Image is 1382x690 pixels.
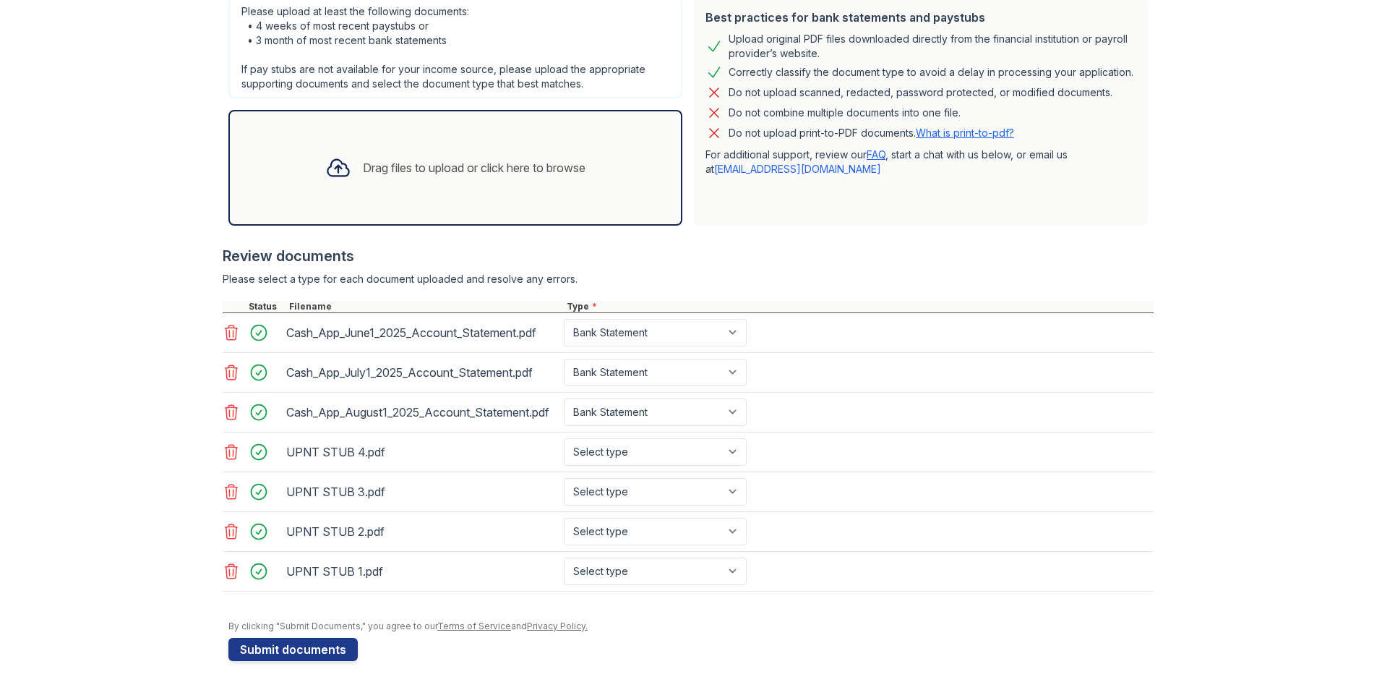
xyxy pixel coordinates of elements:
[223,246,1154,266] div: Review documents
[729,64,1133,81] div: Correctly classify the document type to avoid a delay in processing your application.
[286,520,558,543] div: UPNT STUB 2.pdf
[228,621,1154,632] div: By clicking "Submit Documents," you agree to our and
[286,480,558,503] div: UPNT STUB 3.pdf
[286,301,564,312] div: Filename
[527,621,588,631] a: Privacy Policy.
[705,9,1136,26] div: Best practices for bank statements and paystubs
[286,401,558,424] div: Cash_App_August1_2025_Account_Statement.pdf
[437,621,511,631] a: Terms of Service
[363,159,585,176] div: Drag files to upload or click here to browse
[729,104,961,122] div: Do not combine multiple documents into one file.
[564,301,1154,312] div: Type
[228,638,358,661] button: Submit documents
[729,32,1136,61] div: Upload original PDF files downloaded directly from the financial institution or payroll provider’...
[729,84,1112,101] div: Do not upload scanned, redacted, password protected, or modified documents.
[223,272,1154,286] div: Please select a type for each document uploaded and resolve any errors.
[246,301,286,312] div: Status
[729,126,1014,140] p: Do not upload print-to-PDF documents.
[714,163,881,175] a: [EMAIL_ADDRESS][DOMAIN_NAME]
[286,560,558,583] div: UPNT STUB 1.pdf
[916,127,1014,139] a: What is print-to-pdf?
[867,148,885,161] a: FAQ
[705,148,1136,176] p: For additional support, review our , start a chat with us below, or email us at
[286,440,558,464] div: UPNT STUB 4.pdf
[286,321,558,344] div: Cash_App_June1_2025_Account_Statement.pdf
[286,361,558,384] div: Cash_App_July1_2025_Account_Statement.pdf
